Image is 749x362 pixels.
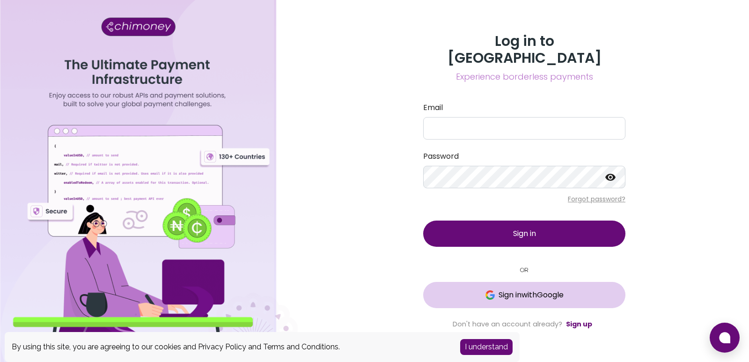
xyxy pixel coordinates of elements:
span: Don't have an account already? [453,319,562,329]
small: OR [423,266,625,274]
button: GoogleSign inwithGoogle [423,282,625,308]
h3: Log in to [GEOGRAPHIC_DATA] [423,33,625,66]
button: Sign in [423,221,625,247]
span: Experience borderless payments [423,70,625,83]
span: Sign in with Google [499,289,564,301]
button: Open chat window [710,323,740,353]
span: Sign in [513,228,536,239]
p: Forgot password? [423,194,625,204]
button: Accept cookies [460,339,513,355]
a: Privacy Policy [198,342,246,351]
label: Password [423,151,625,162]
img: Google [485,290,495,300]
div: By using this site, you are agreeing to our cookies and and . [12,341,446,353]
label: Email [423,102,625,113]
a: Sign up [566,319,592,329]
a: Terms and Conditions [263,342,338,351]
